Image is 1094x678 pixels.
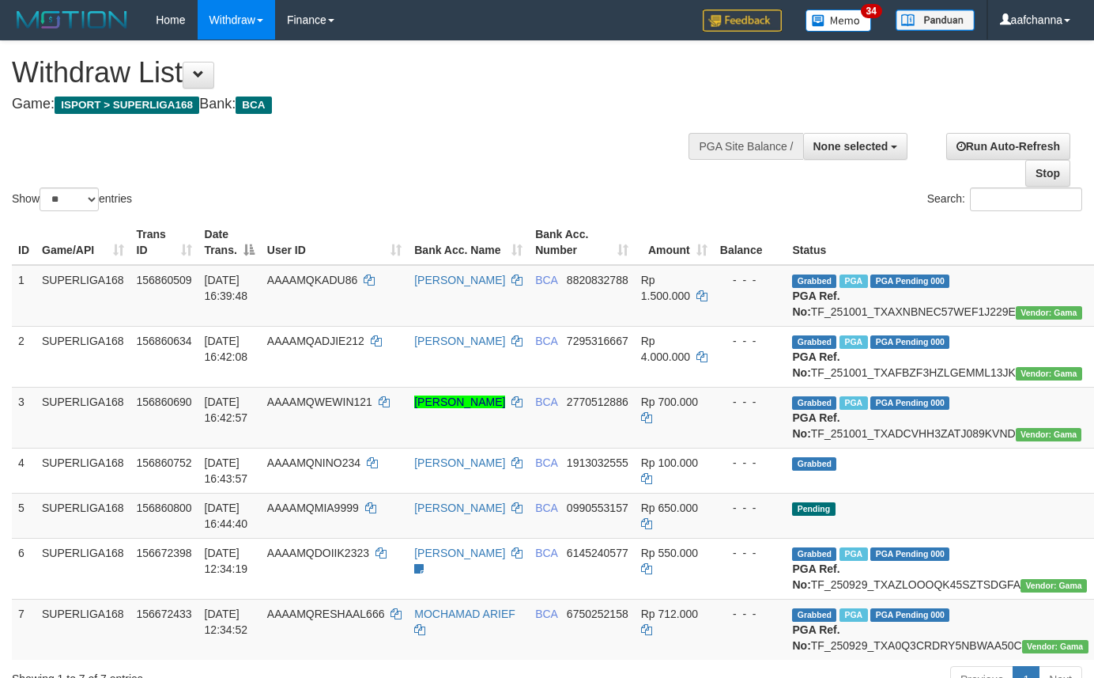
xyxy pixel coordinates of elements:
[267,502,359,514] span: AAAAMQMIA9999
[36,326,130,387] td: SUPERLIGA168
[267,274,357,286] span: AAAAMQKADU86
[567,396,628,408] span: Copy 2770512886 to clipboard
[946,133,1070,160] a: Run Auto-Refresh
[792,608,836,622] span: Grabbed
[792,350,839,379] b: PGA Ref. No:
[870,335,949,349] span: PGA Pending
[205,456,248,485] span: [DATE] 16:43:57
[12,387,36,448] td: 3
[12,97,714,112] h4: Game: Bank:
[839,396,867,410] span: Marked by aafchhiseyha
[567,608,628,620] span: Copy 6750252158 to clipboard
[720,272,780,288] div: - - -
[720,545,780,561] div: - - -
[839,608,867,622] span: Marked by aafsoycanthlai
[535,502,557,514] span: BCA
[535,274,557,286] span: BCA
[414,547,505,559] a: [PERSON_NAME]
[792,335,836,349] span: Grabbed
[870,608,949,622] span: PGA Pending
[137,456,192,469] span: 156860752
[1016,367,1082,381] span: Vendor URL: https://trx31.1velocity.biz
[714,220,787,265] th: Balance
[870,275,949,288] span: PGA Pending
[12,493,36,538] td: 5
[414,274,505,286] a: [PERSON_NAME]
[792,457,836,471] span: Grabbed
[414,456,505,469] a: [PERSON_NAME]
[567,502,628,514] span: Copy 0990553157 to clipboard
[267,547,369,559] span: AAAAMQDOIIK2323
[36,387,130,448] td: SUPERLIGA168
[635,220,714,265] th: Amount: activate to sort column ascending
[641,396,698,408] span: Rp 700.000
[1022,640,1088,653] span: Vendor URL: https://trx31.1velocity.biz
[12,265,36,327] td: 1
[205,502,248,530] span: [DATE] 16:44:40
[792,411,839,440] b: PGA Ref. No:
[786,538,1094,599] td: TF_250929_TXAZLOOOQK45SZTSDGFA
[720,455,780,471] div: - - -
[535,396,557,408] span: BCA
[36,538,130,599] td: SUPERLIGA168
[792,623,839,652] b: PGA Ref. No:
[137,502,192,514] span: 156860800
[927,187,1082,211] label: Search:
[567,547,628,559] span: Copy 6145240577 to clipboard
[205,335,248,363] span: [DATE] 16:42:08
[567,456,628,469] span: Copy 1913032555 to clipboard
[792,290,839,318] b: PGA Ref. No:
[12,57,714,89] h1: Withdraw List
[1025,160,1070,187] a: Stop
[805,9,872,32] img: Button%20Memo.svg
[813,140,888,153] span: None selected
[720,500,780,516] div: - - -
[408,220,529,265] th: Bank Acc. Name: activate to sort column ascending
[535,335,557,347] span: BCA
[137,335,192,347] span: 156860634
[12,187,132,211] label: Show entries
[839,547,867,561] span: Marked by aafsoycanthlai
[870,396,949,410] span: PGA Pending
[205,274,248,302] span: [DATE] 16:39:48
[36,448,130,493] td: SUPERLIGA168
[36,220,130,265] th: Game/API: activate to sort column ascending
[40,187,99,211] select: Showentries
[205,608,248,636] span: [DATE] 12:34:52
[205,547,248,575] span: [DATE] 12:34:19
[267,335,364,347] span: AAAAMQADJIE212
[720,333,780,349] div: - - -
[786,326,1094,387] td: TF_251001_TXAFBZF3HZLGEMML13JK
[567,335,628,347] span: Copy 7295316667 to clipboard
[137,274,192,286] span: 156860509
[36,265,130,327] td: SUPERLIGA168
[535,547,557,559] span: BCA
[567,274,628,286] span: Copy 8820832788 to clipboard
[236,97,271,114] span: BCA
[870,547,949,561] span: PGA Pending
[535,608,557,620] span: BCA
[786,387,1094,448] td: TF_251001_TXADCVHH3ZATJ089KVND
[792,562,839,591] b: PGA Ref. No:
[414,608,515,620] a: MOCHAMAD ARIEF
[641,547,698,559] span: Rp 550.000
[792,502,835,516] span: Pending
[535,456,557,469] span: BCA
[12,326,36,387] td: 2
[861,4,882,18] span: 34
[641,608,698,620] span: Rp 712.000
[12,220,36,265] th: ID
[137,396,192,408] span: 156860690
[137,608,192,620] span: 156672433
[267,396,372,408] span: AAAAMQWEWIN121
[688,133,802,160] div: PGA Site Balance /
[1020,579,1087,593] span: Vendor URL: https://trx31.1velocity.biz
[803,133,908,160] button: None selected
[1016,306,1082,320] span: Vendor URL: https://trx31.1velocity.biz
[414,502,505,514] a: [PERSON_NAME]
[205,396,248,424] span: [DATE] 16:42:57
[267,456,360,469] span: AAAAMQNINO234
[792,275,836,288] span: Grabbed
[1016,428,1082,441] span: Vendor URL: https://trx31.1velocity.biz
[720,606,780,622] div: - - -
